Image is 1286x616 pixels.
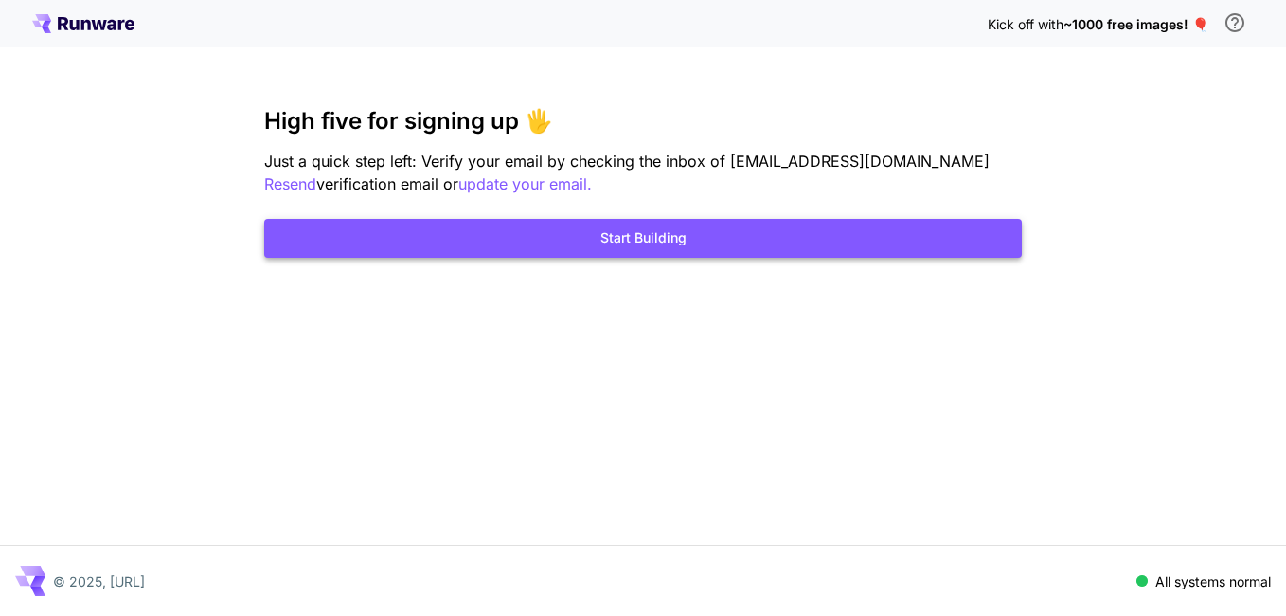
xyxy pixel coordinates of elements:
button: Start Building [264,219,1022,258]
button: In order to qualify for free credit, you need to sign up with a business email address and click ... [1216,4,1254,42]
p: All systems normal [1155,571,1271,591]
span: verification email or [316,174,458,193]
p: © 2025, [URL] [53,571,145,591]
span: Kick off with [988,16,1063,32]
button: Resend [264,172,316,196]
button: update your email. [458,172,592,196]
span: ~1000 free images! 🎈 [1063,16,1208,32]
span: Just a quick step left: Verify your email by checking the inbox of [EMAIL_ADDRESS][DOMAIN_NAME] [264,152,990,171]
h3: High five for signing up 🖐️ [264,108,1022,135]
